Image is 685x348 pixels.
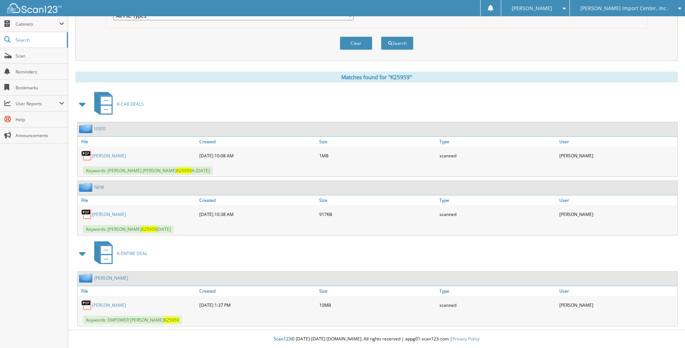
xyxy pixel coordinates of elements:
[164,317,179,323] span: K25959
[81,300,92,310] img: PDF.png
[558,195,677,205] a: User
[558,298,677,312] div: [PERSON_NAME]
[317,195,437,205] a: Size
[94,275,128,281] a: [PERSON_NAME]
[94,126,106,132] a: USED
[317,207,437,221] div: 917KB
[75,72,678,82] div: Matches found for "K25959"
[78,286,198,296] a: File
[340,37,372,50] button: Clear
[317,137,437,147] a: Size
[274,336,291,342] span: Scan123
[438,148,558,163] div: scanned
[90,239,147,268] a: K-ENTIRE DEAL
[79,124,94,133] img: folder2.png
[117,101,144,107] span: K-CAR DEALS
[317,298,437,312] div: 10MB
[78,137,198,147] a: File
[177,167,192,174] span: K25959
[198,148,317,163] div: [DATE] 10:08 AM
[16,101,59,107] span: User Reports
[94,184,104,190] a: NEW
[16,85,64,91] span: Bookmarks
[81,209,92,220] img: PDF.png
[16,37,63,43] span: Search
[438,286,558,296] a: Type
[512,6,552,10] span: [PERSON_NAME]
[649,313,685,348] iframe: Chat Widget
[68,330,685,348] div: © [DATE]-[DATE] [DOMAIN_NAME]. All rights reserved | appg01-scan123-com |
[452,336,480,342] a: Privacy Policy
[558,286,677,296] a: User
[198,137,317,147] a: Created
[438,195,558,205] a: Type
[381,37,413,50] button: Search
[83,166,213,175] span: Keywords: [PERSON_NAME] [PERSON_NAME] A [DATE]
[92,302,126,308] a: [PERSON_NAME]
[92,211,126,217] a: [PERSON_NAME]
[16,53,64,59] span: Scan
[198,195,317,205] a: Created
[438,298,558,312] div: scanned
[198,207,317,221] div: [DATE] 10:38 AM
[317,148,437,163] div: 1MB
[558,148,677,163] div: [PERSON_NAME]
[78,195,198,205] a: File
[16,116,64,123] span: Help
[438,207,558,221] div: scanned
[16,21,59,27] span: Cabinets
[81,150,92,161] img: PDF.png
[198,298,317,312] div: [DATE] 1:37 PM
[79,273,94,283] img: folder2.png
[83,225,174,233] span: Keywords: [PERSON_NAME] [DATE]
[317,286,437,296] a: Size
[580,6,668,10] span: [PERSON_NAME] Import Center, Inc.
[16,69,64,75] span: Reminders
[558,207,677,221] div: [PERSON_NAME]
[7,3,61,13] img: scan123-logo-white.svg
[142,226,157,232] span: K25959
[92,153,126,159] a: [PERSON_NAME]
[16,132,64,139] span: Announcements
[83,316,182,324] span: Keywords: EMPOWER [PERSON_NAME]
[438,137,558,147] a: Type
[79,183,94,192] img: folder2.png
[117,250,147,256] span: K-ENTIRE DEAL
[198,286,317,296] a: Created
[90,90,144,118] a: K-CAR DEALS
[558,137,677,147] a: User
